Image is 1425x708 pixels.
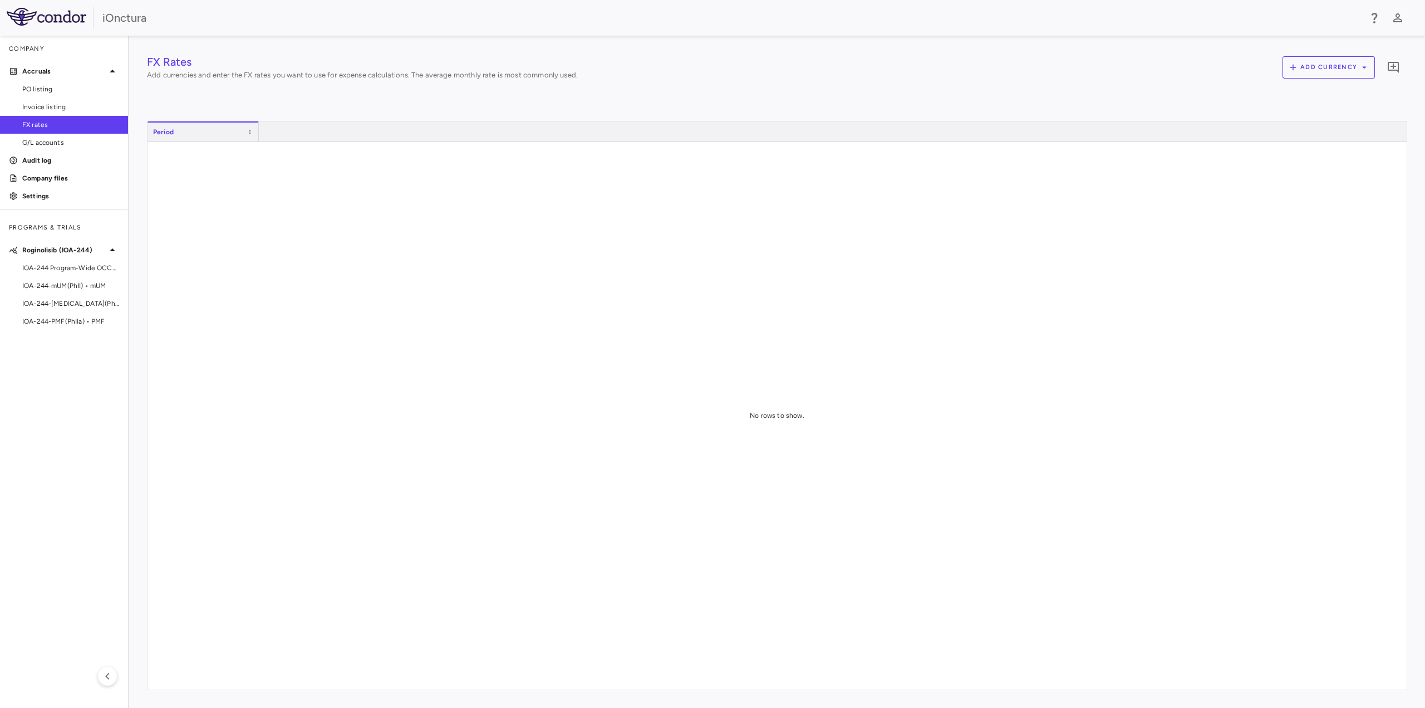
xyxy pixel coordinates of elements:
[7,8,86,26] img: logo-full-SnFGN8VE.png
[22,316,119,326] span: IOA-244-PMF(PhIIa) • PMF
[22,120,119,130] span: FX rates
[22,299,119,309] span: IOA-244-[MEDICAL_DATA](PhIIa) • [MEDICAL_DATA]
[22,281,119,291] span: IOA-244-mUM(PhII) • mUM
[102,9,1360,26] div: iOnctura
[22,245,106,255] p: Roginolisib (IOA-244)
[22,102,119,112] span: Invoice listing
[22,173,119,183] p: Company files
[153,128,174,136] span: Period
[147,53,578,70] h4: FX Rates
[147,70,578,80] p: Add currencies and enter the FX rates you want to use for expense calculations. The average month...
[22,84,119,94] span: PO listing
[22,66,106,76] p: Accruals
[1384,58,1403,77] button: Add comment
[22,138,119,148] span: G/L accounts
[22,191,119,201] p: Settings
[1282,56,1375,79] button: Add currency
[1387,61,1400,74] svg: Add comment
[22,263,119,273] span: IOA-244 Program-Wide OCCs • IOA-244 Program-Wide OCCs
[22,155,119,165] p: Audit log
